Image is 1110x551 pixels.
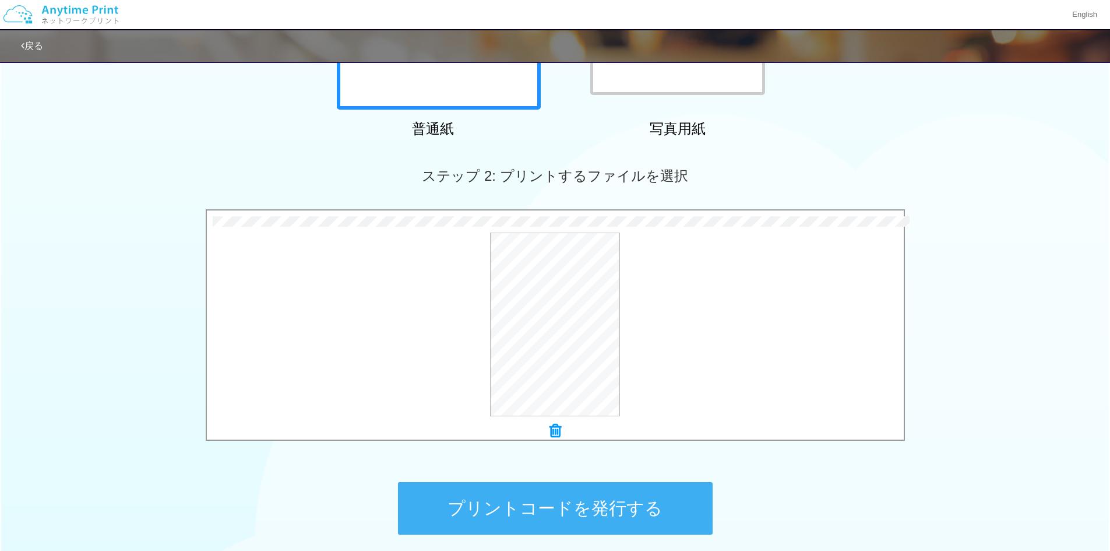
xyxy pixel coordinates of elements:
span: ステップ 2: プリントするファイルを選択 [422,168,688,184]
h2: 写真用紙 [576,121,780,136]
h2: 普通紙 [331,121,535,136]
button: プリントコードを発行する [398,482,713,535]
a: 戻る [21,41,43,51]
